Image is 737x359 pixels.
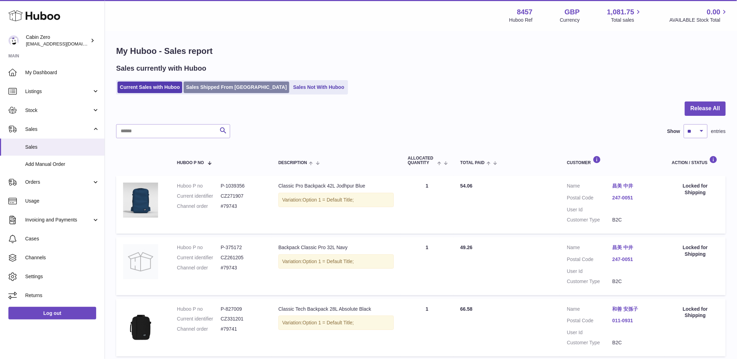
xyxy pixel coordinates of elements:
[177,316,221,322] dt: Current identifier
[303,259,354,264] span: Option 1 = Default Title;
[177,326,221,332] dt: Channel order
[672,244,719,258] div: Locked for Shipping
[25,144,99,150] span: Sales
[607,7,643,23] a: 1,081.75 Total sales
[221,203,264,210] dd: #79743
[25,254,99,261] span: Channels
[118,82,182,93] a: Current Sales with Huboo
[177,193,221,199] dt: Current identifier
[25,161,99,168] span: Add Manual Order
[25,126,92,133] span: Sales
[509,17,533,23] div: Huboo Ref
[460,306,473,312] span: 66.58
[177,265,221,271] dt: Channel order
[517,7,533,17] strong: 8457
[123,244,158,279] img: no-photo.jpg
[612,339,658,346] dd: B2C
[221,193,264,199] dd: CZ271907
[278,254,394,269] div: Variation:
[567,256,612,265] dt: Postal Code
[221,244,264,251] dd: P-375172
[25,292,99,299] span: Returns
[408,156,435,165] span: ALLOCATED Quantity
[303,197,354,203] span: Option 1 = Default Title;
[278,183,394,189] div: Classic Pro Backpack 42L Jodhpur Blue
[567,329,612,336] dt: User Id
[8,307,96,319] a: Log out
[401,299,453,357] td: 1
[278,244,394,251] div: Backpack Classic Pro 32L Navy
[221,265,264,271] dd: #79743
[401,176,453,234] td: 1
[672,156,719,165] div: Action / Status
[177,244,221,251] dt: Huboo P no
[685,101,726,116] button: Release All
[116,64,206,73] h2: Sales currently with Huboo
[177,306,221,312] dt: Huboo P no
[401,237,453,295] td: 1
[567,306,612,314] dt: Name
[669,17,729,23] span: AVAILABLE Stock Total
[116,45,726,57] h1: My Huboo - Sales report
[123,306,158,341] img: CZ331201-CLASSIC-TECH28L-ABSOLUTEBLACK-2.jpg
[567,156,658,165] div: Customer
[612,217,658,223] dd: B2C
[672,183,719,196] div: Locked for Shipping
[707,7,721,17] span: 0.00
[567,339,612,346] dt: Customer Type
[25,273,99,280] span: Settings
[221,326,264,332] dd: #79741
[278,316,394,330] div: Variation:
[667,128,680,135] label: Show
[612,317,658,324] a: 011-0931
[278,161,307,165] span: Description
[565,7,580,17] strong: GBP
[291,82,347,93] a: Sales Not With Huboo
[567,206,612,213] dt: User Id
[560,17,580,23] div: Currency
[25,217,92,223] span: Invoicing and Payments
[567,183,612,191] dt: Name
[612,244,658,251] a: 昌美 中井
[25,179,92,185] span: Orders
[221,306,264,312] dd: P-827009
[25,69,99,76] span: My Dashboard
[612,256,658,263] a: 247-0051
[460,245,473,250] span: 49.26
[303,320,354,325] span: Option 1 = Default Title;
[184,82,289,93] a: Sales Shipped From [GEOGRAPHIC_DATA]
[8,35,19,46] img: internalAdmin-8457@internal.huboo.com
[567,317,612,326] dt: Postal Code
[567,217,612,223] dt: Customer Type
[567,244,612,253] dt: Name
[460,161,485,165] span: Total paid
[25,235,99,242] span: Cases
[612,278,658,285] dd: B2C
[669,7,729,23] a: 0.00 AVAILABLE Stock Total
[26,41,103,47] span: [EMAIL_ADDRESS][DOMAIN_NAME]
[711,128,726,135] span: entries
[567,195,612,203] dt: Postal Code
[26,34,89,47] div: Cabin Zero
[607,7,635,17] span: 1,081.75
[177,183,221,189] dt: Huboo P no
[123,183,158,218] img: CLASSIC-PRO-42L-JODPHUR-BLUE-FRONT.jpg
[278,306,394,312] div: Classic Tech Backpack 28L Absolute Black
[177,254,221,261] dt: Current identifier
[460,183,473,189] span: 54.06
[567,278,612,285] dt: Customer Type
[611,17,642,23] span: Total sales
[221,254,264,261] dd: CZ261205
[25,107,92,114] span: Stock
[177,161,204,165] span: Huboo P no
[612,306,658,312] a: 和善 安孫子
[612,183,658,189] a: 昌美 中井
[177,203,221,210] dt: Channel order
[221,316,264,322] dd: CZ331201
[25,88,92,95] span: Listings
[25,198,99,204] span: Usage
[221,183,264,189] dd: P-1039356
[612,195,658,201] a: 247-0051
[672,306,719,319] div: Locked for Shipping
[567,268,612,275] dt: User Id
